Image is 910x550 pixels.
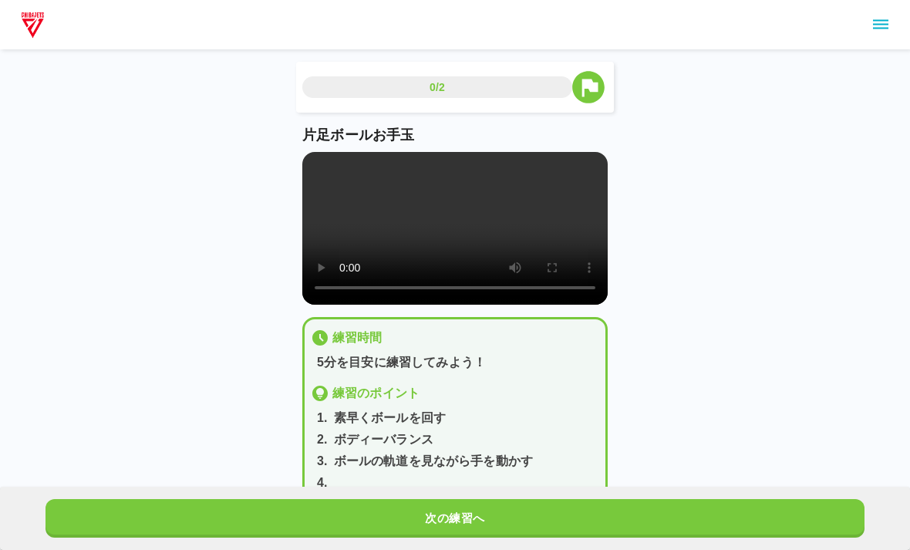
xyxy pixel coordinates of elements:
p: 5分を目安に練習してみよう！ [317,353,599,372]
button: sidemenu [868,12,894,38]
p: 2 . [317,430,328,449]
img: dummy [19,9,47,40]
p: 0/2 [430,79,445,95]
p: 3 . [317,452,328,471]
p: 練習時間 [332,329,383,347]
p: 1 . [317,409,328,427]
button: 次の練習へ [45,499,865,538]
p: 片足ボールお手玉 [302,125,608,146]
p: ボールの軌道を見ながら手を動かす [334,452,533,471]
p: 練習のポイント [332,384,420,403]
p: ボディーバランス [334,430,433,449]
p: 素早くボールを回す [334,409,446,427]
p: 4 . [317,474,328,492]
